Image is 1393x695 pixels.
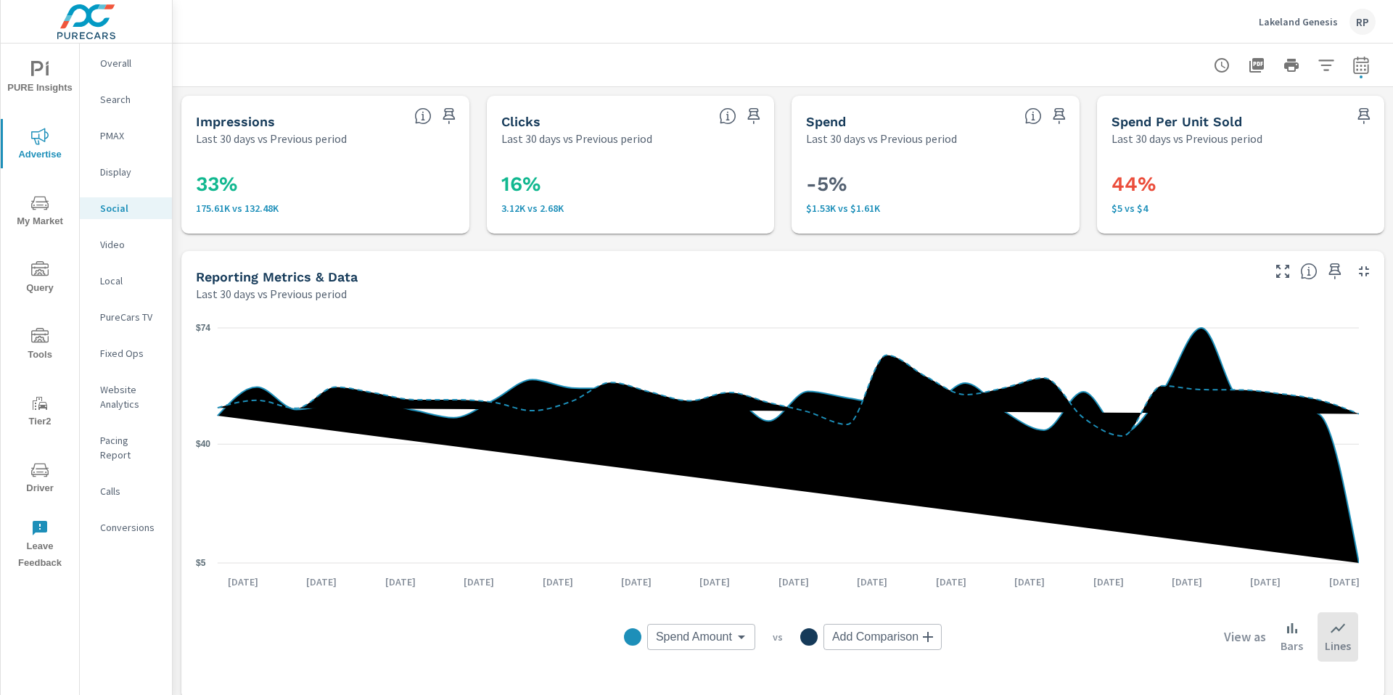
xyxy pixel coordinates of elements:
span: The number of times an ad was shown on your behalf. [414,107,432,125]
span: Spend Amount [656,630,732,644]
div: PureCars TV [80,306,172,328]
p: Fixed Ops [100,346,160,361]
span: Driver [5,461,75,497]
h3: -5% [806,172,1065,197]
span: Save this to your personalized report [1352,104,1376,128]
h3: 44% [1111,172,1371,197]
p: [DATE] [1240,575,1291,589]
text: $5 [196,558,206,568]
h3: 33% [196,172,455,197]
span: Query [5,261,75,297]
div: Display [80,161,172,183]
div: Search [80,89,172,110]
p: Social [100,201,160,215]
p: [DATE] [533,575,583,589]
p: [DATE] [1319,575,1370,589]
div: Website Analytics [80,379,172,415]
div: Local [80,270,172,292]
p: Last 30 days vs Previous period [196,130,347,147]
p: PMAX [100,128,160,143]
p: [DATE] [689,575,740,589]
span: Save this to your personalized report [1323,260,1347,283]
h5: Impressions [196,114,275,129]
div: Add Comparison [823,624,942,650]
div: Pacing Report [80,429,172,466]
p: Last 30 days vs Previous period [806,130,957,147]
h5: Spend Per Unit Sold [1111,114,1242,129]
p: Video [100,237,160,252]
span: Save this to your personalized report [1048,104,1071,128]
div: PMAX [80,125,172,147]
p: Local [100,274,160,288]
p: Website Analytics [100,382,160,411]
span: Leave Feedback [5,519,75,572]
span: The number of times an ad was clicked by a consumer. [719,107,736,125]
p: Pacing Report [100,433,160,462]
p: [DATE] [453,575,504,589]
button: Make Fullscreen [1271,260,1294,283]
button: Apply Filters [1312,51,1341,80]
span: Understand Social data over time and see how metrics compare to each other. [1300,263,1318,280]
p: [DATE] [926,575,977,589]
p: Conversions [100,520,160,535]
div: Social [80,197,172,219]
h5: Reporting Metrics & Data [196,269,358,284]
button: Minimize Widget [1352,260,1376,283]
div: Spend Amount [647,624,755,650]
p: Overall [100,56,160,70]
p: 175,605 vs 132,481 [196,202,455,214]
p: vs [755,630,800,643]
h6: View as [1224,630,1266,644]
h5: Spend [806,114,846,129]
span: The amount of money spent on advertising during the period. [1024,107,1042,125]
div: Video [80,234,172,255]
button: "Export Report to PDF" [1242,51,1271,80]
p: Bars [1281,637,1303,654]
p: Last 30 days vs Previous period [1111,130,1262,147]
div: RP [1349,9,1376,35]
span: Advertise [5,128,75,163]
p: Last 30 days vs Previous period [196,285,347,303]
text: $40 [196,439,210,449]
p: [DATE] [847,575,897,589]
p: 3,117 vs 2,676 [501,202,760,214]
p: Last 30 days vs Previous period [501,130,652,147]
h3: 16% [501,172,760,197]
div: Fixed Ops [80,342,172,364]
span: Tier2 [5,395,75,430]
span: My Market [5,194,75,230]
p: PureCars TV [100,310,160,324]
p: [DATE] [375,575,426,589]
div: Overall [80,52,172,74]
div: nav menu [1,44,79,577]
p: $5 vs $4 [1111,202,1371,214]
p: [DATE] [296,575,347,589]
p: Lines [1325,637,1351,654]
span: Add Comparison [832,630,919,644]
span: Save this to your personalized report [742,104,765,128]
span: Tools [5,328,75,363]
div: Conversions [80,517,172,538]
p: Display [100,165,160,179]
p: [DATE] [1162,575,1212,589]
span: PURE Insights [5,61,75,96]
p: [DATE] [1004,575,1055,589]
p: Lakeland Genesis [1259,15,1338,28]
p: [DATE] [218,575,268,589]
p: [DATE] [611,575,662,589]
h5: Clicks [501,114,541,129]
p: Calls [100,484,160,498]
p: $1,534 vs $1,606 [806,202,1065,214]
p: Search [100,92,160,107]
button: Select Date Range [1347,51,1376,80]
text: $74 [196,323,210,333]
p: [DATE] [1083,575,1134,589]
p: [DATE] [768,575,819,589]
button: Print Report [1277,51,1306,80]
div: Calls [80,480,172,502]
span: Save this to your personalized report [437,104,461,128]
